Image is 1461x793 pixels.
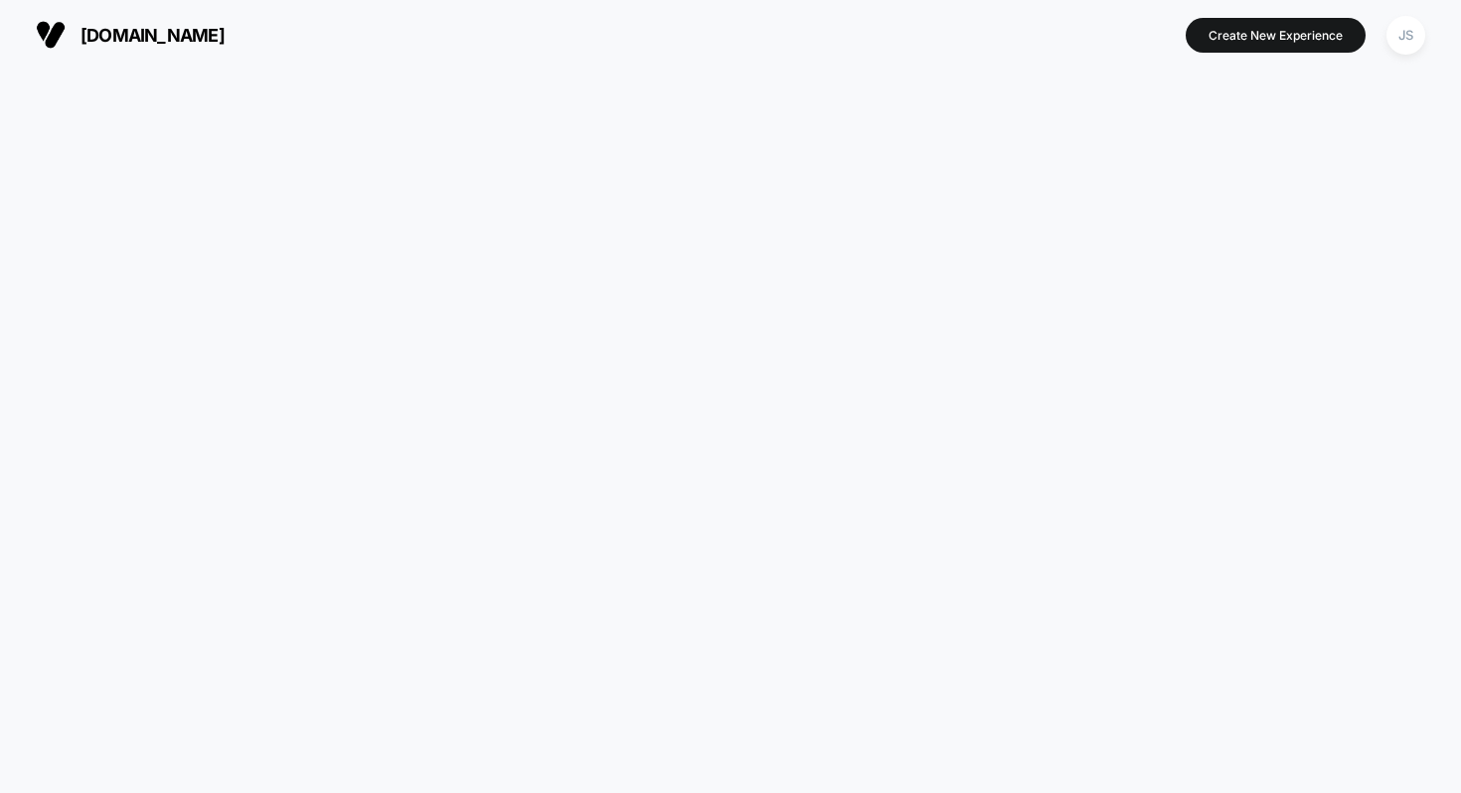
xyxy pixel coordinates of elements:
[1380,15,1431,56] button: JS
[30,19,231,51] button: [DOMAIN_NAME]
[1186,18,1366,53] button: Create New Experience
[1386,16,1425,55] div: JS
[81,25,225,46] span: [DOMAIN_NAME]
[36,20,66,50] img: Visually logo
